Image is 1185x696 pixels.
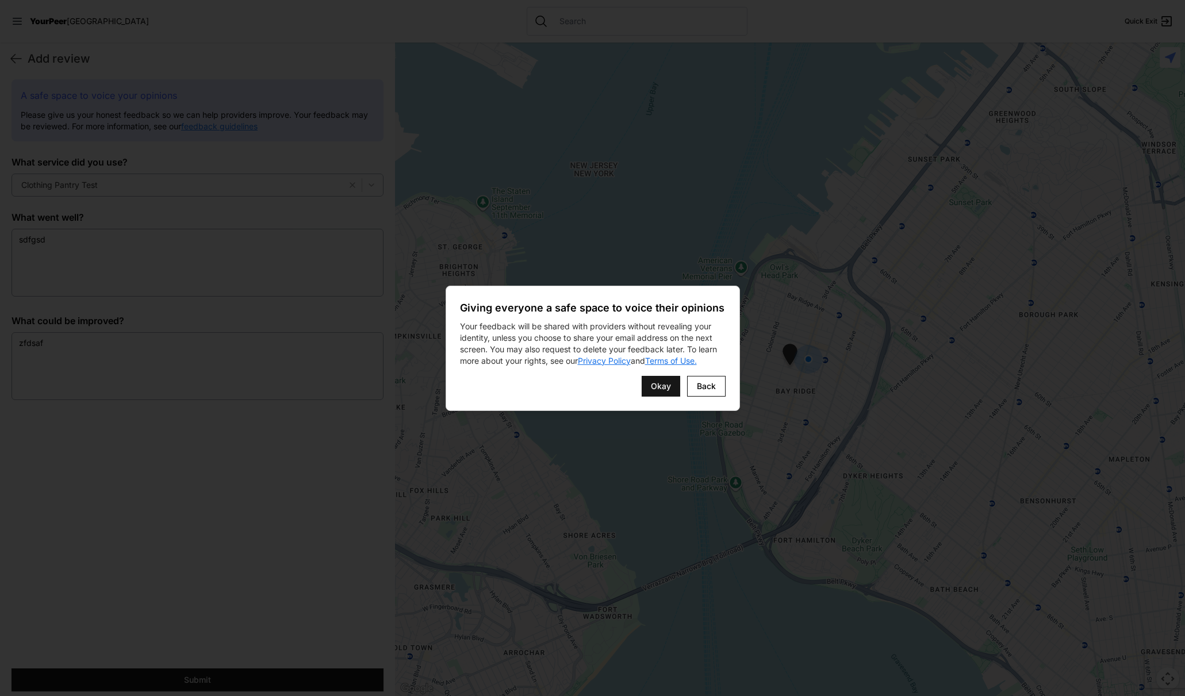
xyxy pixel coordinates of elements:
span: and [631,356,645,366]
button: Back [687,376,726,397]
span: Your feedback will be shared with providers without revealing your identity, unless you choose to... [460,321,717,366]
h2: Giving everyone a safe space to voice their opinions [460,300,726,316]
a: Privacy Policy [578,356,631,366]
a: Terms of Use. [645,356,697,366]
button: Okay [642,376,680,397]
span: Okay [651,380,671,392]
